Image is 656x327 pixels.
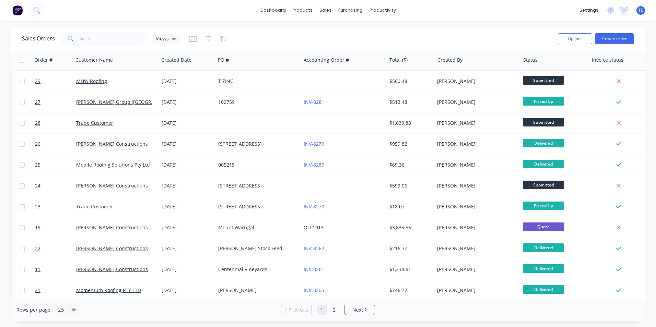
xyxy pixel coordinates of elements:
a: QU-1913 [304,224,324,231]
div: products [289,5,316,15]
img: Factory [12,5,23,15]
a: Trade Customer [76,203,113,210]
div: $1,234.61 [389,266,430,273]
div: $1,039.83 [389,120,430,126]
span: Rows per page [16,306,50,313]
span: Submitted [523,76,564,85]
div: sales [316,5,335,15]
div: [DATE] [162,161,213,168]
a: INV-8205 [304,287,324,293]
span: Delivered [523,243,564,252]
div: $216.77 [389,245,430,252]
a: 25 [35,155,76,175]
div: [DATE] [162,182,213,189]
span: Submitted [523,181,564,189]
span: Submitted [523,118,564,126]
span: 11 [35,266,40,273]
button: Create order [595,33,634,44]
div: [DATE] [162,141,213,147]
div: Accounting Order # [304,57,349,63]
div: [STREET_ADDRESS] [218,182,294,189]
div: $599.06 [389,182,430,189]
span: Quote [523,222,564,231]
a: dashboard [257,5,289,15]
a: INV-8280 [304,161,324,168]
div: [DATE] [162,78,213,85]
div: [STREET_ADDRESS] [218,203,294,210]
a: Page 1 is your current page [317,305,327,315]
div: PO # [218,57,229,63]
button: Options [558,33,592,44]
a: INV-8279 [304,141,324,147]
div: Created Date [161,57,191,63]
span: Delivered [523,264,564,273]
span: 26 [35,141,40,147]
a: [PERSON_NAME] Constructions [76,266,148,272]
a: 27 [35,92,76,112]
div: Created By [437,57,462,63]
div: [PERSON_NAME] [437,203,513,210]
div: [PERSON_NAME] [437,78,513,85]
div: [DATE] [162,266,213,273]
span: 24 [35,182,40,189]
a: Momentum Roofing PTY LTD [76,287,141,293]
div: [PERSON_NAME] [218,287,294,294]
a: [PERSON_NAME] Constructions [76,224,148,231]
a: [PERSON_NAME] Constructions [76,141,148,147]
a: 26 [35,134,76,154]
a: 29 [35,71,76,92]
a: INV-8262 [304,245,324,252]
div: $513.48 [389,99,430,106]
a: 22 [35,238,76,259]
span: Delivered [523,160,564,168]
div: 102759 [218,99,294,106]
span: Picked Up [523,97,564,106]
a: 24 [35,175,76,196]
div: [PERSON_NAME] [437,224,513,231]
div: $560.48 [389,78,430,85]
div: Order # [34,57,52,63]
a: Mobile Roofing Solutions Pty Ltd [76,161,150,168]
div: $959.82 [389,141,430,147]
span: 27 [35,99,40,106]
h1: Sales Orders [22,35,55,42]
div: [PERSON_NAME] [437,141,513,147]
div: [DATE] [162,99,213,106]
div: Invoice status [592,57,623,63]
div: productivity [366,5,399,15]
div: Centennial Vineyards [218,266,294,273]
ul: Pagination [278,305,378,315]
div: $3,835.56 [389,224,430,231]
a: Trade Customer [76,120,113,126]
span: 19 [35,224,40,231]
span: Picked Up [523,202,564,210]
div: Status [523,57,538,63]
a: INV-8281 [304,99,324,105]
span: Previous [289,306,308,313]
span: Delivered [523,139,564,147]
div: [PERSON_NAME] [437,266,513,273]
div: [DATE] [162,224,213,231]
div: [PERSON_NAME] [437,245,513,252]
div: [PERSON_NAME] [437,161,513,168]
div: 005215 [218,161,294,168]
div: Mount Warrigal [218,224,294,231]
a: 19 [35,217,76,238]
a: [PERSON_NAME] Constructions [76,245,148,252]
div: [PERSON_NAME] [437,99,513,106]
div: [PERSON_NAME] Stock Feed [218,245,294,252]
div: [PERSON_NAME] [437,120,513,126]
span: 22 [35,245,40,252]
div: $69.36 [389,161,430,168]
div: settings [576,5,602,15]
div: Customer Name [75,57,113,63]
span: 21 [35,287,40,294]
div: $746.77 [389,287,430,294]
a: INV-8270 [304,203,324,210]
div: [DATE] [162,245,213,252]
div: purchasing [335,5,366,15]
span: Views [156,35,169,42]
div: [STREET_ADDRESS] [218,141,294,147]
div: Total ($) [389,57,408,63]
span: TD [638,7,644,13]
